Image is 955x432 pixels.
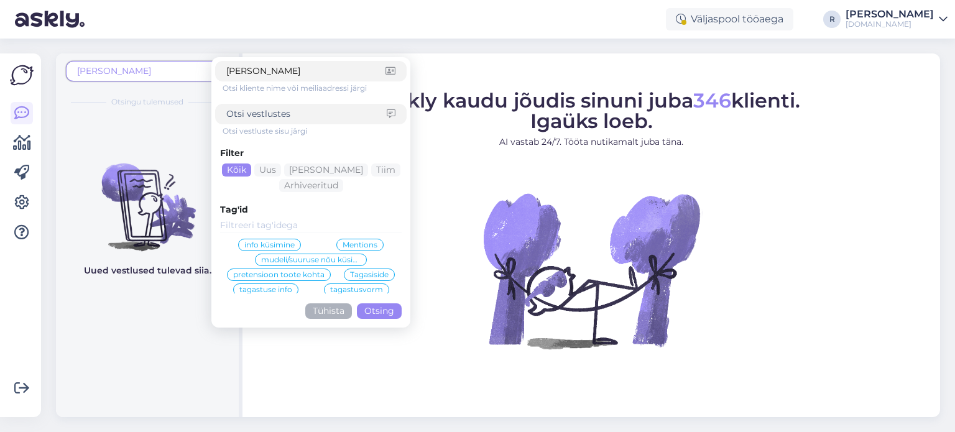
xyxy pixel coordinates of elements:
p: Uued vestlused tulevad siia. [84,264,211,277]
div: Kõik [222,163,251,177]
div: Otsi kliente nime või meiliaadressi järgi [223,83,407,94]
span: Otsingu tulemused [111,96,183,108]
a: [PERSON_NAME][DOMAIN_NAME] [846,9,948,29]
span: 346 [693,88,731,113]
span: pretensioon toote kohta [233,271,325,278]
div: Otsi vestluste sisu järgi [223,126,407,137]
div: [DOMAIN_NAME] [846,19,934,29]
div: Väljaspool tööaega [666,8,793,30]
div: Tag'id [220,203,402,216]
input: Otsi vestlustes [226,108,387,121]
img: Askly Logo [10,63,34,87]
img: No Chat active [479,159,703,382]
div: [PERSON_NAME] [846,9,934,19]
span: tagastuse info [239,286,292,293]
div: R [823,11,841,28]
img: No chats [56,141,239,253]
p: AI vastab 24/7. Tööta nutikamalt juba täna. [382,136,800,149]
span: Askly kaudu jõudis sinuni juba klienti. Igaüks loeb. [382,88,800,133]
input: Otsi kliente [226,65,385,78]
span: [PERSON_NAME] [77,65,151,76]
input: Filtreeri tag'idega [220,219,402,232]
div: Filter [220,147,402,160]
